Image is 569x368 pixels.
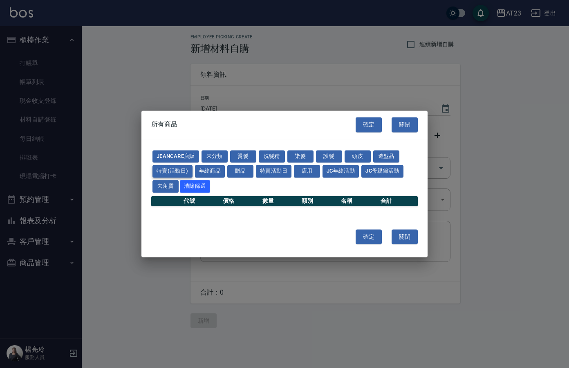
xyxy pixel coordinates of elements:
button: JC母親節活動 [361,165,403,178]
th: 價格 [221,196,260,206]
button: 洗髮精 [259,150,285,163]
button: 特賣(活動日) [152,165,193,178]
th: 代號 [181,196,221,206]
button: 店用 [294,165,320,178]
button: 特賣活動日 [256,165,291,178]
th: 名稱 [339,196,378,206]
th: 類別 [300,196,339,206]
button: 年終商品 [195,165,225,178]
button: 清除篩選 [180,180,210,193]
button: 燙髮 [230,150,256,163]
button: 造型品 [373,150,399,163]
button: 頭皮 [345,150,371,163]
button: 關閉 [392,117,418,132]
button: 贈品 [227,165,253,178]
button: 染髮 [287,150,314,163]
button: JC年終活動 [323,165,359,178]
th: 合計 [379,196,418,206]
button: 確定 [356,117,382,132]
button: 確定 [356,229,382,244]
th: 數量 [260,196,300,206]
button: 護髮 [316,150,342,163]
button: JeanCare店販 [152,150,199,163]
button: 去角質 [152,180,179,193]
button: 關閉 [392,229,418,244]
span: 所有商品 [151,121,177,129]
button: 未分類 [202,150,228,163]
